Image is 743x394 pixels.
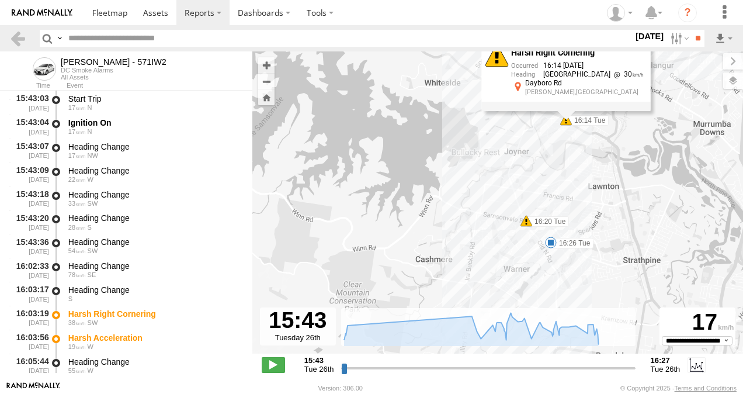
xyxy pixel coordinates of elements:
div: 15:43:20 [DATE] [9,212,50,233]
div: Harsh Acceleration [68,333,241,343]
div: 16:02:33 [DATE] [9,259,50,281]
label: 16:26 Tue [551,238,593,248]
span: Heading: 205 [88,247,98,254]
div: © Copyright 2025 - [620,385,737,392]
label: Search Query [55,30,64,47]
div: DC Smoke Alarms [61,67,166,74]
div: 15:43:03 [DATE] [9,92,50,113]
span: Heading: 232 [88,319,98,326]
div: [PERSON_NAME],[GEOGRAPHIC_DATA] [525,89,644,96]
a: Visit our Website [6,382,60,394]
span: Heading: 343 [88,104,92,111]
i: ? [678,4,697,22]
span: 22 [68,176,86,183]
div: Heading Change [68,213,241,223]
span: [GEOGRAPHIC_DATA] [543,70,610,78]
button: Zoom out [258,73,275,89]
div: Heading Change [68,357,241,367]
div: 15:43:09 [DATE] [9,164,50,185]
span: 30 [610,70,644,78]
div: Ignition On [68,117,241,128]
span: 28 [68,224,86,231]
span: Heading: 175 [88,224,92,231]
div: All Assets [61,74,166,81]
span: 17 [68,104,86,111]
div: Harsh Right Cornering [68,309,241,319]
img: rand-logo.svg [12,9,72,17]
span: 54 [68,247,86,254]
span: Heading: 343 [88,128,92,135]
span: Tue 26th Aug 2025 [304,365,334,374]
a: Terms and Conditions [675,385,737,392]
div: Harsh Right Cornering [511,49,644,58]
label: 16:20 Tue [526,216,569,227]
span: 17 [68,128,86,135]
a: Back to previous Page [9,30,26,47]
div: Time [9,83,50,89]
label: Search Filter Options [666,30,691,47]
span: 38 [68,319,86,326]
div: Tom - 571IW2 - View Asset History [61,57,166,67]
div: 15:43:04 [DATE] [9,116,50,137]
div: Version: 306.00 [318,385,363,392]
div: Event [67,83,252,89]
label: 16:14 Tue [566,115,609,126]
div: 15:43:18 [DATE] [9,188,50,209]
div: Heading Change [68,237,241,247]
div: 16:03:17 [DATE] [9,283,50,305]
span: 17 [68,152,86,159]
div: Heading Change [68,285,241,295]
strong: 16:27 [651,356,680,365]
strong: 15:43 [304,356,334,365]
span: Heading: 279 [88,367,93,374]
button: Zoom Home [258,89,275,105]
div: Heading Change [68,141,241,152]
div: Start Trip [68,94,241,104]
div: 17 [661,309,734,336]
span: Heading: 303 [88,152,98,159]
span: Heading: 249 [88,343,93,350]
div: 16:05:44 [DATE] [9,355,50,376]
span: Heading: 144 [88,271,96,278]
div: 16:03:56 [DATE] [9,331,50,352]
button: Zoom in [258,57,275,73]
label: Play/Stop [262,357,285,372]
span: 19 [68,343,86,350]
div: Heading Change [68,189,241,200]
label: [DATE] [633,30,666,43]
span: 78 [68,271,86,278]
div: Heading Change [68,261,241,271]
label: Export results as... [714,30,734,47]
div: 15:43:07 [DATE] [9,140,50,161]
span: Tue 26th Aug 2025 [651,365,680,374]
div: 16:14 [DATE] [511,62,644,71]
div: Marco DiBenedetto [603,4,637,22]
span: Heading: 191 [68,295,72,302]
div: 16:03:19 [DATE] [9,307,50,329]
div: Dayboro Rd [525,80,644,88]
span: Heading: 222 [88,200,98,207]
span: Heading: 264 [88,176,93,183]
div: 15:43:36 [DATE] [9,235,50,257]
span: 33 [68,200,86,207]
span: 55 [68,367,86,374]
div: Heading Change [68,165,241,176]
